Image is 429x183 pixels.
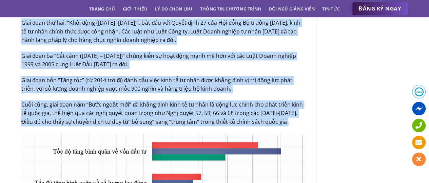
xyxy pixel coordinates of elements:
p: Giai đoạn bốn “Tăng tốc” (từ 2014 trở đi) đánh dấu việc kinh tế tư nhân được khẳng định vị trí độ... [21,76,306,93]
span: ĐĂNG KÝ NGAY [359,4,401,13]
p: Cuối cùng, giai đoạn năm “Bước ngoặt mới” đã khẳng định kinh tế tư nhân là động lực chính cho phá... [21,100,306,127]
a: Thông tin chương trình [200,3,261,15]
a: Trang chủ [89,3,115,15]
a: Đội ngũ giảng viên [269,3,315,15]
a: ĐĂNG KÝ NGAY [352,2,408,16]
a: Giới thiệu [122,3,148,15]
p: Giai đoạn thứ hai, “Khởi động ([DATE] -[DATE])”, bắt đầu với Quyết định 27 của Hội đồng Bộ trưởng... [21,19,306,45]
a: Lý do chọn LBU [155,3,193,15]
a: Tin tức [322,3,340,15]
p: Giai đoạn ba “Cất cánh ([DATE] – [DATE])” chứng kiến sự hoạt động mạnh mẽ hơn với các Luật Doanh ... [21,52,306,69]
